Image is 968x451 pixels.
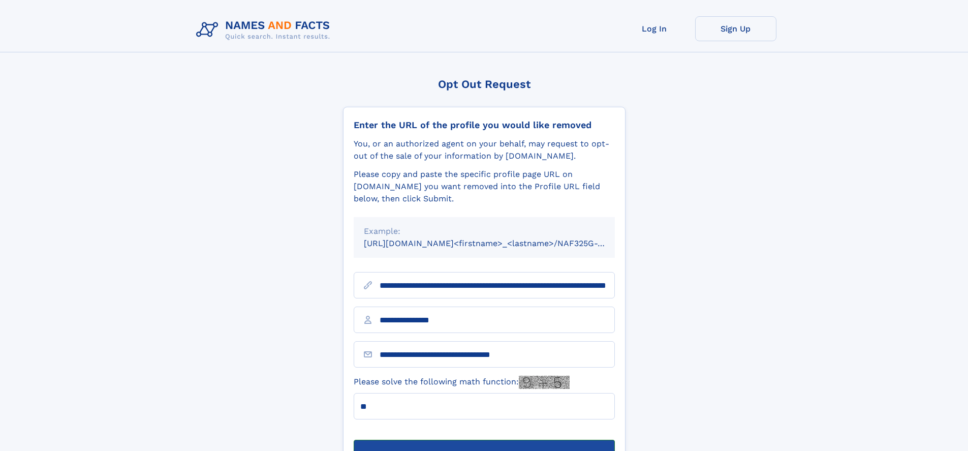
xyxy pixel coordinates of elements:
[354,138,615,162] div: You, or an authorized agent on your behalf, may request to opt-out of the sale of your informatio...
[343,78,626,91] div: Opt Out Request
[364,238,634,248] small: [URL][DOMAIN_NAME]<firstname>_<lastname>/NAF325G-xxxxxxxx
[364,225,605,237] div: Example:
[192,16,338,44] img: Logo Names and Facts
[695,16,776,41] a: Sign Up
[354,376,570,389] label: Please solve the following math function:
[354,168,615,205] div: Please copy and paste the specific profile page URL on [DOMAIN_NAME] you want removed into the Pr...
[614,16,695,41] a: Log In
[354,119,615,131] div: Enter the URL of the profile you would like removed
